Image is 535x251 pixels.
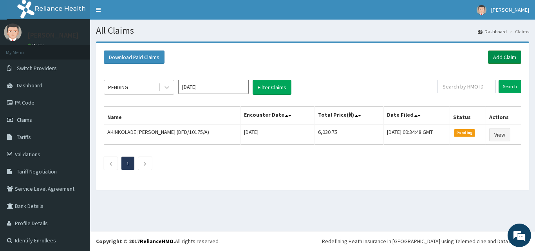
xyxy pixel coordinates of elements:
[104,107,241,125] th: Name
[454,129,475,136] span: Pending
[488,51,521,64] a: Add Claim
[27,43,46,48] a: Online
[437,80,496,93] input: Search by HMO ID
[17,134,31,141] span: Tariffs
[104,51,164,64] button: Download Paid Claims
[486,107,521,125] th: Actions
[143,160,147,167] a: Next page
[508,28,529,35] li: Claims
[127,160,129,167] a: Page 1 is your current page
[17,82,42,89] span: Dashboard
[489,128,510,141] a: View
[96,238,175,245] strong: Copyright © 2017 .
[499,80,521,93] input: Search
[491,6,529,13] span: [PERSON_NAME]
[241,125,315,145] td: [DATE]
[315,107,383,125] th: Total Price(₦)
[477,5,486,15] img: User Image
[322,237,529,245] div: Redefining Heath Insurance in [GEOGRAPHIC_DATA] using Telemedicine and Data Science!
[17,168,57,175] span: Tariff Negotiation
[178,80,249,94] input: Select Month and Year
[253,80,291,95] button: Filter Claims
[4,23,22,41] img: User Image
[383,107,450,125] th: Date Filed
[96,25,529,36] h1: All Claims
[27,32,79,39] p: [PERSON_NAME]
[140,238,174,245] a: RelianceHMO
[109,160,112,167] a: Previous page
[17,65,57,72] span: Switch Providers
[90,231,535,251] footer: All rights reserved.
[383,125,450,145] td: [DATE] 09:34:48 GMT
[478,28,507,35] a: Dashboard
[104,125,241,145] td: AKINKOLADE [PERSON_NAME] (DFD/10175/A)
[241,107,315,125] th: Encounter Date
[315,125,383,145] td: 6,030.75
[17,116,32,123] span: Claims
[108,83,128,91] div: PENDING
[450,107,486,125] th: Status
